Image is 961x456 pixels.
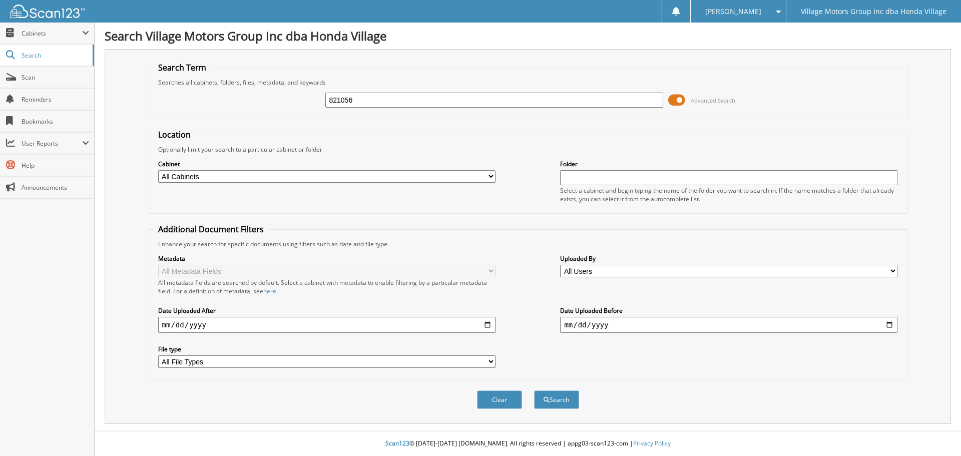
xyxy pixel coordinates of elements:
[560,317,897,333] input: end
[10,5,85,18] img: scan123-logo-white.svg
[263,287,276,295] a: here
[153,224,269,235] legend: Additional Document Filters
[22,117,89,126] span: Bookmarks
[477,390,522,409] button: Clear
[153,240,903,248] div: Enhance your search for specific documents using filters such as date and file type.
[22,29,82,38] span: Cabinets
[105,28,951,44] h1: Search Village Motors Group Inc dba Honda Village
[158,317,496,333] input: start
[691,97,735,104] span: Advanced Search
[158,306,496,315] label: Date Uploaded After
[95,431,961,456] div: © [DATE]-[DATE] [DOMAIN_NAME]. All rights reserved | appg03-scan123-com |
[911,408,961,456] iframe: Chat Widget
[22,51,88,60] span: Search
[705,9,761,15] span: [PERSON_NAME]
[22,161,89,170] span: Help
[158,345,496,353] label: File type
[534,390,579,409] button: Search
[22,95,89,104] span: Reminders
[560,160,897,168] label: Folder
[22,183,89,192] span: Announcements
[385,439,409,447] span: Scan123
[153,62,211,73] legend: Search Term
[158,254,496,263] label: Metadata
[153,129,196,140] legend: Location
[560,186,897,203] div: Select a cabinet and begin typing the name of the folder you want to search in. If the name match...
[22,73,89,82] span: Scan
[560,254,897,263] label: Uploaded By
[801,9,946,15] span: Village Motors Group Inc dba Honda Village
[153,145,903,154] div: Optionally limit your search to a particular cabinet or folder
[22,139,82,148] span: User Reports
[633,439,671,447] a: Privacy Policy
[158,278,496,295] div: All metadata fields are searched by default. Select a cabinet with metadata to enable filtering b...
[560,306,897,315] label: Date Uploaded Before
[153,78,903,87] div: Searches all cabinets, folders, files, metadata, and keywords
[158,160,496,168] label: Cabinet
